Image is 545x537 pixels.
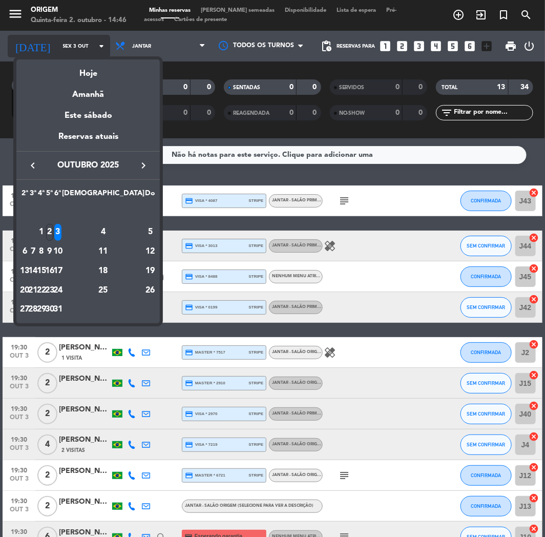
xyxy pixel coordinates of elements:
td: 5 de outubro de 2025 [144,223,156,242]
td: 8 de outubro de 2025 [37,242,46,261]
div: Hoje [16,59,160,80]
td: 19 de outubro de 2025 [144,261,156,281]
div: 18 [66,262,140,280]
td: 2 de outubro de 2025 [46,223,54,242]
th: Quinta-feira [46,188,54,203]
td: 23 de outubro de 2025 [46,281,54,300]
div: 21 [29,282,37,299]
div: 24 [54,282,62,299]
td: 31 de outubro de 2025 [54,300,62,319]
div: 20 [21,282,29,299]
span: outubro 2025 [42,159,134,172]
div: 30 [46,301,54,318]
th: Terça-feira [29,188,37,203]
div: 29 [37,301,45,318]
td: 11 de outubro de 2025 [62,242,144,261]
div: 19 [145,262,155,280]
td: 4 de outubro de 2025 [62,223,144,242]
div: 26 [145,282,155,299]
td: 1 de outubro de 2025 [37,223,46,242]
td: 30 de outubro de 2025 [46,300,54,319]
td: 20 de outubro de 2025 [20,281,29,300]
div: 1 [37,224,45,241]
div: 22 [37,282,45,299]
td: 24 de outubro de 2025 [54,281,62,300]
th: Quarta-feira [37,188,46,203]
div: 14 [29,262,37,280]
button: keyboard_arrow_left [24,159,42,172]
div: 5 [145,224,155,241]
div: 7 [29,243,37,260]
td: 21 de outubro de 2025 [29,281,37,300]
td: 14 de outubro de 2025 [29,261,37,281]
div: 28 [29,301,37,318]
td: 13 de outubro de 2025 [20,261,29,281]
td: 15 de outubro de 2025 [37,261,46,281]
td: 27 de outubro de 2025 [20,300,29,319]
td: 12 de outubro de 2025 [144,242,156,261]
div: 3 [54,224,62,241]
div: 10 [54,243,62,260]
div: 11 [66,243,140,260]
div: 15 [37,262,45,280]
div: 13 [21,262,29,280]
div: 16 [46,262,54,280]
div: 17 [54,262,62,280]
div: Reservas atuais [16,130,160,151]
td: 17 de outubro de 2025 [54,261,62,281]
td: 29 de outubro de 2025 [37,300,46,319]
i: keyboard_arrow_left [27,159,39,172]
th: Segunda-feira [20,188,29,203]
div: 4 [66,224,140,241]
div: 8 [37,243,45,260]
div: 2 [46,224,54,241]
td: 18 de outubro de 2025 [62,261,144,281]
div: Este sábado [16,101,160,130]
td: 16 de outubro de 2025 [46,261,54,281]
td: 26 de outubro de 2025 [144,281,156,300]
i: keyboard_arrow_right [137,159,150,172]
td: 22 de outubro de 2025 [37,281,46,300]
td: 28 de outubro de 2025 [29,300,37,319]
td: 7 de outubro de 2025 [29,242,37,261]
td: 10 de outubro de 2025 [54,242,62,261]
th: Domingo [144,188,156,203]
div: 12 [145,243,155,260]
td: 6 de outubro de 2025 [20,242,29,261]
div: 23 [46,282,54,299]
div: 25 [66,282,140,299]
button: keyboard_arrow_right [134,159,153,172]
td: OUT [20,203,156,223]
div: 9 [46,243,54,260]
td: 25 de outubro de 2025 [62,281,144,300]
td: 3 de outubro de 2025 [54,223,62,242]
th: Sexta-feira [54,188,62,203]
div: 6 [21,243,29,260]
div: 31 [54,301,62,318]
div: Amanhã [16,80,160,101]
td: 9 de outubro de 2025 [46,242,54,261]
div: 27 [21,301,29,318]
th: Sábado [62,188,144,203]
